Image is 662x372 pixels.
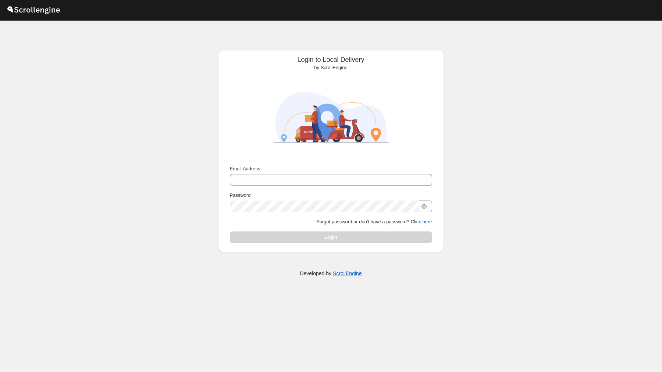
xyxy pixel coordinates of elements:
[333,270,362,276] a: ScrollEngine
[230,218,432,226] p: Forgot password or don't have a password? Click
[230,166,260,171] span: Email Address
[267,74,395,160] img: ScrollEngine
[230,192,251,198] span: Password
[422,219,432,224] button: here
[314,65,347,70] span: by ScrollEngine
[300,270,362,277] p: Developed by
[224,56,438,71] div: Login to Local Delivery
